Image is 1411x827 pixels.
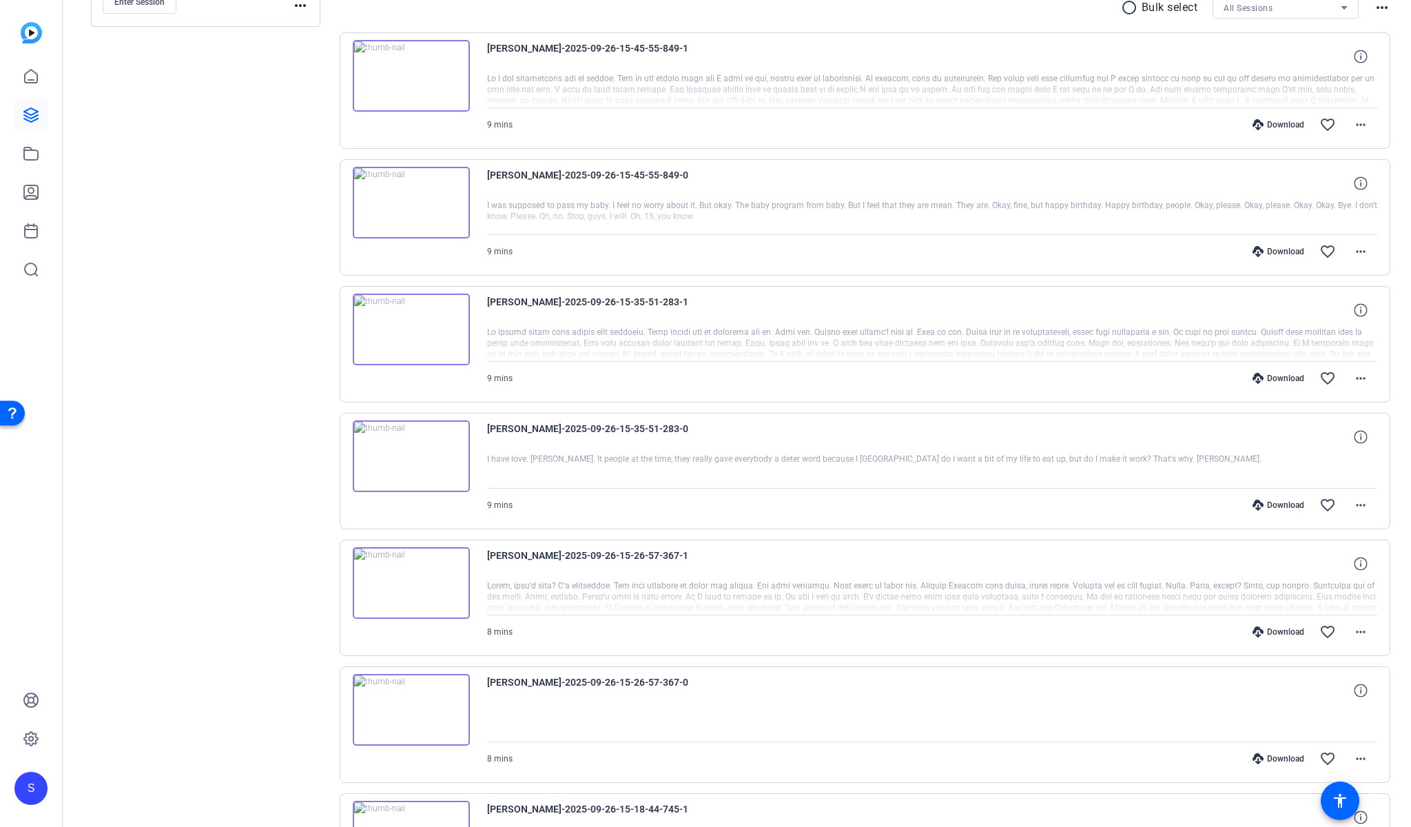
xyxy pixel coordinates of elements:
img: blue-gradient.svg [21,22,42,43]
span: [PERSON_NAME]-2025-09-26-15-45-55-849-1 [487,40,742,73]
img: thumb-nail [353,420,470,492]
div: S [14,772,48,805]
div: Download [1246,119,1311,130]
div: Download [1246,753,1311,764]
img: thumb-nail [353,674,470,746]
div: Download [1246,626,1311,637]
mat-icon: favorite_border [1319,751,1336,767]
mat-icon: more_horiz [1352,243,1369,260]
span: 9 mins [487,247,513,256]
mat-icon: more_horiz [1352,751,1369,767]
span: [PERSON_NAME]-2025-09-26-15-26-57-367-1 [487,547,742,580]
span: [PERSON_NAME]-2025-09-26-15-45-55-849-0 [487,167,742,200]
mat-icon: more_horiz [1352,370,1369,387]
div: Download [1246,500,1311,511]
span: [PERSON_NAME]-2025-09-26-15-35-51-283-1 [487,294,742,327]
mat-icon: favorite_border [1319,624,1336,640]
img: thumb-nail [353,547,470,619]
mat-icon: favorite_border [1319,370,1336,387]
span: [PERSON_NAME]-2025-09-26-15-35-51-283-0 [487,420,742,453]
div: Download [1246,373,1311,384]
span: 9 mins [487,120,513,130]
span: 8 mins [487,754,513,764]
span: All Sessions [1224,3,1273,13]
img: thumb-nail [353,167,470,238]
mat-icon: favorite_border [1319,116,1336,133]
mat-icon: favorite_border [1319,243,1336,260]
mat-icon: more_horiz [1352,624,1369,640]
img: thumb-nail [353,40,470,112]
span: [PERSON_NAME]-2025-09-26-15-26-57-367-0 [487,674,742,707]
mat-icon: accessibility [1332,793,1348,809]
img: thumb-nail [353,294,470,365]
div: Download [1246,246,1311,257]
span: 9 mins [487,500,513,510]
mat-icon: more_horiz [1352,116,1369,133]
span: 9 mins [487,374,513,383]
span: 8 mins [487,627,513,637]
mat-icon: favorite_border [1319,497,1336,513]
mat-icon: more_horiz [1352,497,1369,513]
